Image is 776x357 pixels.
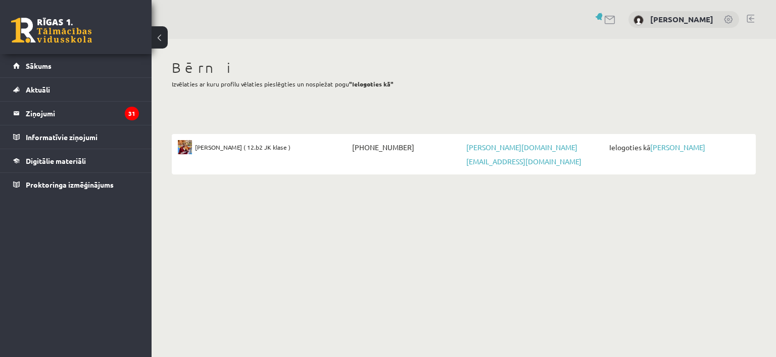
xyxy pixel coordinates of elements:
[11,18,92,43] a: Rīgas 1. Tālmācības vidusskola
[26,156,86,165] span: Digitālie materiāli
[13,102,139,125] a: Ziņojumi31
[26,61,52,70] span: Sākums
[650,143,705,152] a: [PERSON_NAME]
[178,140,192,154] img: Sofija Losāne
[466,143,581,166] a: [PERSON_NAME][DOMAIN_NAME][EMAIL_ADDRESS][DOMAIN_NAME]
[195,140,290,154] span: [PERSON_NAME] ( 12.b2 JK klase )
[13,78,139,101] a: Aktuāli
[650,14,713,24] a: [PERSON_NAME]
[172,59,756,76] h1: Bērni
[13,54,139,77] a: Sākums
[13,173,139,196] a: Proktoringa izmēģinājums
[172,79,756,88] p: Izvēlaties ar kuru profilu vēlaties pieslēgties un nospiežat pogu
[26,125,139,149] legend: Informatīvie ziņojumi
[26,180,114,189] span: Proktoringa izmēģinājums
[349,80,394,88] b: "Ielogoties kā"
[607,140,750,154] span: Ielogoties kā
[350,140,464,154] span: [PHONE_NUMBER]
[13,149,139,172] a: Digitālie materiāli
[26,102,139,125] legend: Ziņojumi
[13,125,139,149] a: Informatīvie ziņojumi
[634,15,644,25] img: Aleksandrs Losāns
[26,85,50,94] span: Aktuāli
[125,107,139,120] i: 31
